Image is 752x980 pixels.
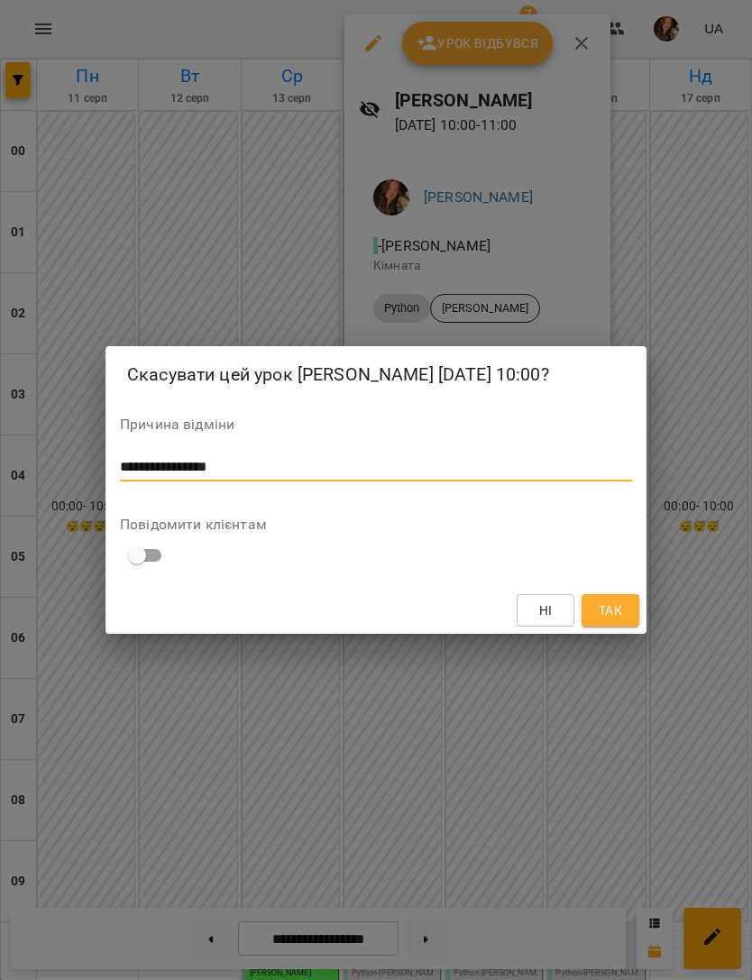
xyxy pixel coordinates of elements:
[539,600,553,621] span: Ні
[517,594,574,627] button: Ні
[582,594,639,627] button: Так
[120,417,632,432] label: Причина відміни
[599,600,622,621] span: Так
[120,517,632,532] label: Повідомити клієнтам
[127,361,625,389] h2: Скасувати цей урок [PERSON_NAME] [DATE] 10:00?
